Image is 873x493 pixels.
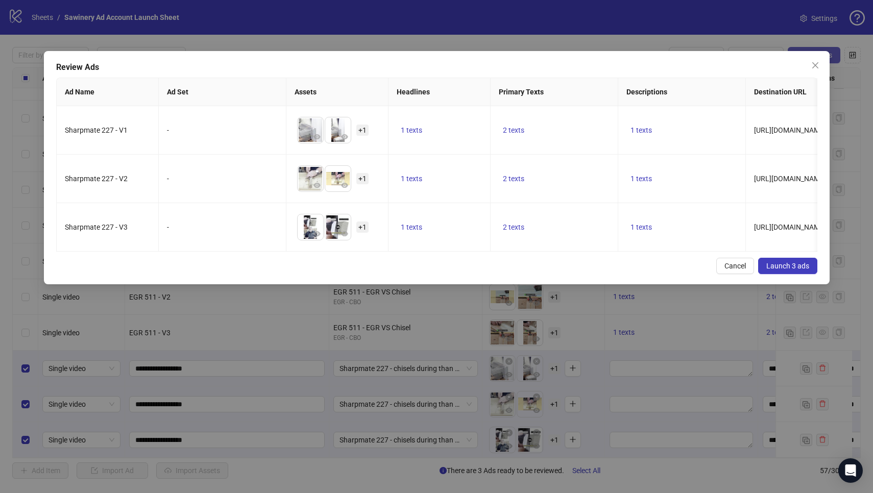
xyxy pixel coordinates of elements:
[807,57,823,73] button: Close
[311,179,323,191] button: Preview
[313,182,321,189] span: eye
[630,126,652,134] span: 1 texts
[311,131,323,143] button: Preview
[754,126,826,134] span: [URL][DOMAIN_NAME]
[167,173,278,184] div: -
[325,214,351,240] img: Asset 2
[338,131,351,143] button: Preview
[313,230,321,237] span: eye
[754,175,826,183] span: [URL][DOMAIN_NAME]
[766,262,809,270] span: Launch 3 ads
[630,223,652,231] span: 1 texts
[57,78,159,106] th: Ad Name
[341,182,348,189] span: eye
[341,230,348,237] span: eye
[401,126,422,134] span: 1 texts
[397,221,426,233] button: 1 texts
[397,172,426,185] button: 1 texts
[298,214,323,240] img: Asset 1
[356,221,369,233] span: + 1
[499,221,528,233] button: 2 texts
[626,172,656,185] button: 1 texts
[338,228,351,240] button: Preview
[491,78,618,106] th: Primary Texts
[618,78,746,106] th: Descriptions
[298,117,323,143] img: Asset 1
[724,262,746,270] span: Cancel
[401,175,422,183] span: 1 texts
[167,221,278,233] div: -
[626,124,656,136] button: 1 texts
[838,458,863,483] div: Open Intercom Messenger
[503,223,524,231] span: 2 texts
[325,117,351,143] img: Asset 2
[716,258,754,274] button: Cancel
[311,228,323,240] button: Preview
[313,133,321,140] span: eye
[298,166,323,191] img: Asset 1
[754,223,826,231] span: [URL][DOMAIN_NAME]
[397,124,426,136] button: 1 texts
[389,78,491,106] th: Headlines
[56,61,817,73] div: Review Ads
[630,175,652,183] span: 1 texts
[356,173,369,184] span: + 1
[811,61,819,69] span: close
[503,175,524,183] span: 2 texts
[286,78,389,106] th: Assets
[338,179,351,191] button: Preview
[167,125,278,136] div: -
[499,172,528,185] button: 2 texts
[341,133,348,140] span: eye
[503,126,524,134] span: 2 texts
[159,78,286,106] th: Ad Set
[65,126,128,134] span: Sharpmate 227 - V1
[65,223,128,231] span: Sharpmate 227 - V3
[65,175,128,183] span: Sharpmate 227 - V2
[626,221,656,233] button: 1 texts
[325,166,351,191] img: Asset 2
[499,124,528,136] button: 2 texts
[356,125,369,136] span: + 1
[758,258,817,274] button: Launch 3 ads
[401,223,422,231] span: 1 texts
